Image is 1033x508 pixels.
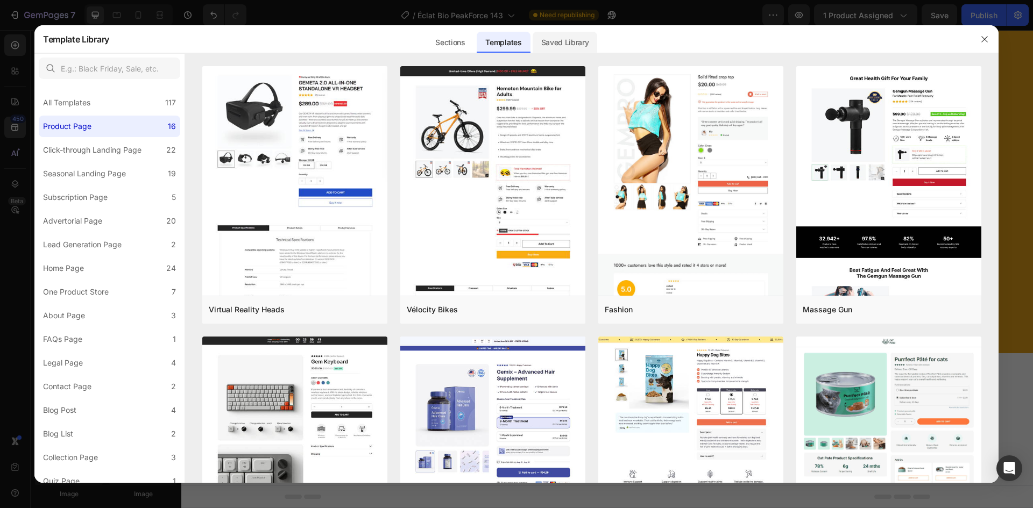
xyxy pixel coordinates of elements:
[173,333,176,346] div: 1
[43,451,98,464] div: Collection Page
[434,133,749,174] div: Rich Text Editor. Editing area: main
[39,58,180,79] input: E.g.: Black Friday, Sale, etc.
[43,404,76,417] div: Blog Post
[43,262,84,275] div: Home Page
[43,25,109,53] h2: Template Library
[172,191,176,204] div: 5
[533,32,598,53] div: Saved Library
[166,262,176,275] div: 24
[427,32,473,53] div: Sections
[166,214,176,227] div: 20
[171,427,176,440] div: 2
[43,238,122,251] div: Lead Generation Page
[166,144,176,156] div: 22
[43,356,83,369] div: Legal Page
[43,167,126,180] div: Seasonal Landing Page
[465,376,546,385] span: then drag & drop elements
[43,120,91,133] div: Product Page
[996,455,1022,481] div: Open Intercom Messenger
[434,71,749,132] h2: Rich Text Editor. Editing area: main
[43,191,108,204] div: Subscription Page
[473,362,539,374] div: Add blank section
[400,339,451,350] span: Add section
[171,404,176,417] div: 4
[171,451,176,464] div: 3
[43,333,82,346] div: FAQs Page
[209,303,285,316] div: Virtual Reality Heads
[435,134,748,173] p: PeakForce soutient la fermeté et le confort naturels grâce à de doux ingrédients d’origine végéta...
[43,475,80,488] div: Quiz Page
[435,73,748,131] p: Sentez-vous plus fort et plus confiant
[171,238,176,251] div: 2
[43,380,91,393] div: Contact Page
[168,167,176,180] div: 19
[43,427,73,440] div: Blog List
[407,303,458,316] div: Vélocity Bikes
[172,285,176,298] div: 7
[165,96,176,109] div: 117
[168,120,176,133] div: 16
[171,356,176,369] div: 4
[43,309,85,322] div: About Page
[305,376,379,385] span: inspired by CRO experts
[43,96,90,109] div: All Templates
[394,362,451,374] div: Generate layout
[477,32,530,53] div: Templates
[173,475,176,488] div: 1
[43,214,102,227] div: Advertorial Page
[171,309,176,322] div: 3
[393,376,451,385] span: from URL or image
[803,303,852,316] div: Massage Gun
[171,380,176,393] div: 2
[43,144,141,156] div: Click-through Landing Page
[605,303,633,316] div: Fashion
[310,362,375,374] div: Choose templates
[43,285,109,298] div: One Product Store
